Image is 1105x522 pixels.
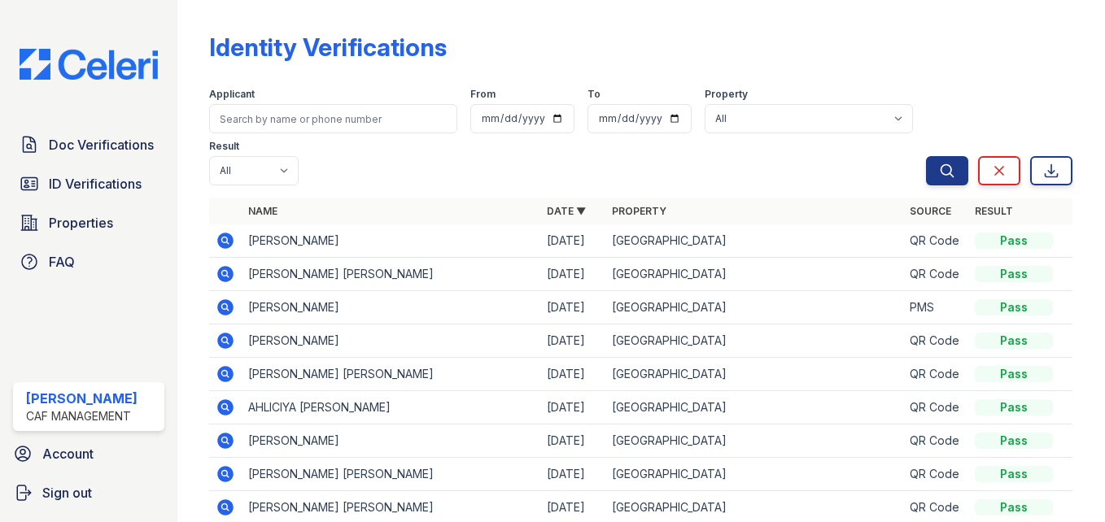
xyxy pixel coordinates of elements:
a: Sign out [7,476,171,509]
a: ID Verifications [13,167,164,200]
a: Date ▼ [547,205,586,217]
td: [GEOGRAPHIC_DATA] [605,424,903,458]
td: [DATE] [540,358,605,391]
td: AHLICIYA [PERSON_NAME] [242,391,539,424]
a: Name [248,205,277,217]
span: Doc Verifications [49,135,154,154]
td: [DATE] [540,224,605,258]
td: [DATE] [540,391,605,424]
td: [PERSON_NAME] [242,324,539,358]
td: [GEOGRAPHIC_DATA] [605,391,903,424]
span: Sign out [42,483,92,502]
div: Identity Verifications [209,33,447,62]
div: Pass [975,333,1053,349]
a: Properties [13,207,164,239]
td: [GEOGRAPHIC_DATA] [605,224,903,258]
td: [PERSON_NAME] [PERSON_NAME] [242,458,539,491]
a: Account [7,437,171,470]
td: QR Code [903,224,968,258]
span: Account [42,444,94,463]
label: Property [705,88,748,101]
div: Pass [975,399,1053,415]
td: QR Code [903,358,968,391]
td: [DATE] [540,424,605,458]
td: QR Code [903,324,968,358]
td: PMS [903,291,968,324]
div: Pass [975,499,1053,515]
span: ID Verifications [49,174,142,194]
a: Result [975,205,1013,217]
td: QR Code [903,258,968,291]
div: Pass [975,466,1053,482]
td: QR Code [903,458,968,491]
td: [GEOGRAPHIC_DATA] [605,324,903,358]
label: From [470,88,496,101]
div: Pass [975,433,1053,449]
td: [DATE] [540,291,605,324]
div: Pass [975,266,1053,282]
div: Pass [975,366,1053,382]
div: CAF Management [26,408,138,424]
div: [PERSON_NAME] [26,389,138,408]
td: [DATE] [540,458,605,491]
div: Pass [975,233,1053,249]
span: Properties [49,213,113,233]
td: [GEOGRAPHIC_DATA] [605,358,903,391]
td: [GEOGRAPHIC_DATA] [605,291,903,324]
a: Source [910,205,951,217]
td: [PERSON_NAME] [242,291,539,324]
a: Property [612,205,666,217]
td: QR Code [903,424,968,458]
td: QR Code [903,391,968,424]
td: [DATE] [540,324,605,358]
label: Result [209,140,239,153]
div: Pass [975,299,1053,315]
td: [PERSON_NAME] [242,424,539,458]
span: FAQ [49,252,75,272]
td: [PERSON_NAME] [PERSON_NAME] [242,358,539,391]
a: FAQ [13,246,164,278]
td: [GEOGRAPHIC_DATA] [605,258,903,291]
td: [GEOGRAPHIC_DATA] [605,458,903,491]
label: To [587,88,601,101]
a: Doc Verifications [13,128,164,161]
td: [PERSON_NAME] [PERSON_NAME] [242,258,539,291]
input: Search by name or phone number [209,104,457,133]
label: Applicant [209,88,255,101]
td: [PERSON_NAME] [242,224,539,258]
img: CE_Logo_Blue-a8612792a0a2168367f1c8372b55b34899dd931a85d93a1a3d3e32e68fde9ad4.png [7,49,171,80]
td: [DATE] [540,258,605,291]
